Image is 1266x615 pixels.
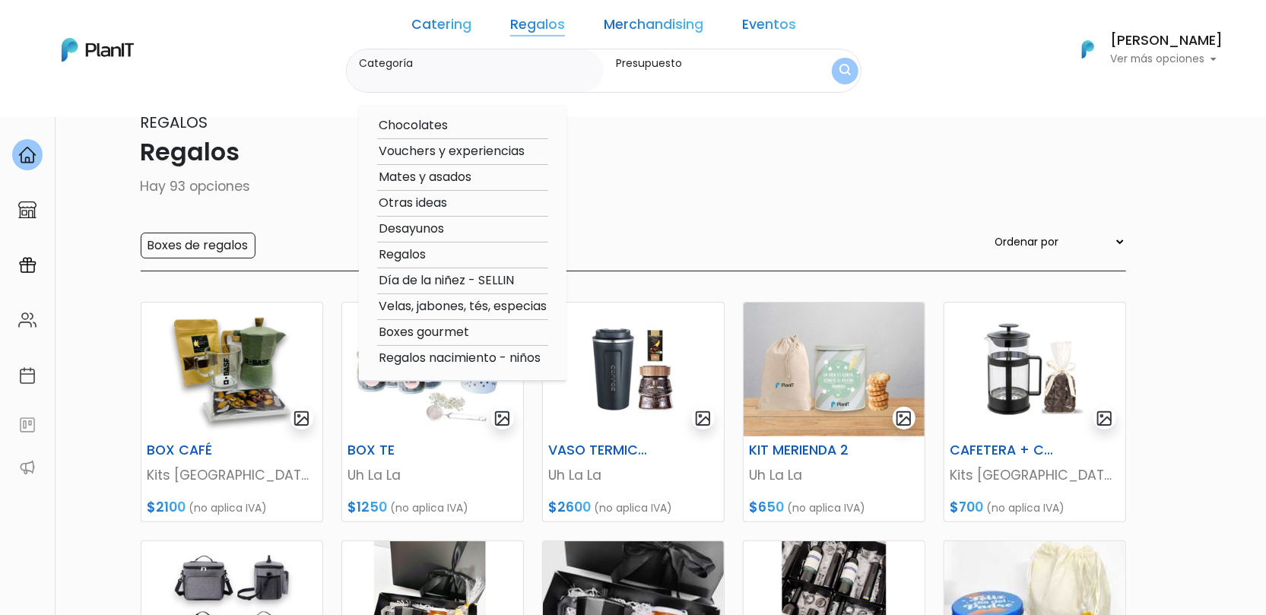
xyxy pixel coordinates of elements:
img: calendar-87d922413cdce8b2cf7b7f5f62616a5cf9e4887200fb71536465627b3292af00.svg [18,366,36,385]
span: $2600 [549,498,592,516]
p: Uh La La [549,465,718,485]
span: (no aplica IVA) [391,500,469,515]
p: Kits [GEOGRAPHIC_DATA] [950,465,1119,485]
option: Vouchers y experiencias [377,142,548,161]
span: (no aplica IVA) [189,500,268,515]
p: Regalos [141,111,1126,134]
a: Eventos [742,18,796,36]
img: campaigns-02234683943229c281be62815700db0a1741e53638e28bf9629b52c665b00959.svg [18,256,36,274]
span: $700 [950,498,984,516]
img: thumb_image-Photoroom__2_.jpg [543,303,724,436]
option: Mates y asados [377,168,548,187]
p: Ver más opciones [1111,54,1223,65]
img: thumb_2000___2000-Photoroom__49_.png [141,303,322,436]
p: Uh La La [348,465,517,485]
h6: [PERSON_NAME] [1111,34,1223,48]
img: PlanIt Logo [62,38,134,62]
h6: BOX CAFÉ [138,442,263,458]
a: gallery-light BOX TE Uh La La $1250 (no aplica IVA) [341,302,524,522]
img: gallery-light [895,410,912,427]
img: PlanIt Logo [1071,33,1105,66]
label: Presupuesto [616,55,804,71]
img: home-e721727adea9d79c4d83392d1f703f7f8bce08238fde08b1acbfd93340b81755.svg [18,146,36,164]
img: thumb_image__copia___copia_-Photoroom__2_.jpg [744,303,925,436]
img: gallery-light [1096,410,1113,427]
span: (no aplica IVA) [788,500,866,515]
label: Categoría [359,55,598,71]
option: Día de la niñez - SELLIN [377,271,548,290]
span: $1250 [348,498,388,516]
h6: KIT MERIENDA 2 [741,442,865,458]
span: $650 [750,498,785,516]
option: Regalos [377,246,548,265]
p: Kits [GEOGRAPHIC_DATA] [148,465,316,485]
p: Regalos [141,134,1126,170]
div: ¿Necesitás ayuda? [78,14,219,44]
option: Otras ideas [377,194,548,213]
button: PlanIt Logo [PERSON_NAME] Ver más opciones [1062,30,1223,69]
p: Uh La La [750,465,919,485]
img: gallery-light [293,410,310,427]
span: $2100 [148,498,186,516]
h6: CAFETERA + CHOCOLATE [941,442,1066,458]
option: Boxes gourmet [377,323,548,342]
input: Boxes de regalos [141,233,255,258]
option: Desayunos [377,220,548,239]
span: (no aplica IVA) [595,500,673,515]
a: gallery-light VASO TERMICO + CAFÉ Uh La La $2600 (no aplica IVA) [542,302,725,522]
a: Regalos [510,18,565,36]
a: gallery-light KIT MERIENDA 2 Uh La La $650 (no aplica IVA) [743,302,925,522]
a: Merchandising [604,18,703,36]
img: search_button-432b6d5273f82d61273b3651a40e1bd1b912527efae98b1b7a1b2c0702e16a8d.svg [839,64,851,78]
p: Hay 93 opciones [141,176,1126,196]
option: Regalos nacimiento - niños [377,349,548,368]
a: gallery-light CAFETERA + CHOCOLATE Kits [GEOGRAPHIC_DATA] $700 (no aplica IVA) [944,302,1126,522]
img: marketplace-4ceaa7011d94191e9ded77b95e3339b90024bf715f7c57f8cf31f2d8c509eaba.svg [18,201,36,219]
a: gallery-light BOX CAFÉ Kits [GEOGRAPHIC_DATA] $2100 (no aplica IVA) [141,302,323,522]
img: people-662611757002400ad9ed0e3c099ab2801c6687ba6c219adb57efc949bc21e19d.svg [18,311,36,329]
span: (no aplica IVA) [987,500,1065,515]
option: Velas, jabones, tés, especias [377,297,548,316]
img: gallery-light [694,410,712,427]
img: gallery-light [493,410,511,427]
h6: BOX TE [339,442,464,458]
img: partners-52edf745621dab592f3b2c58e3bca9d71375a7ef29c3b500c9f145b62cc070d4.svg [18,458,36,477]
img: feedback-78b5a0c8f98aac82b08bfc38622c3050aee476f2c9584af64705fc4e61158814.svg [18,416,36,434]
option: Chocolates [377,116,548,135]
img: thumb_C14F583B-8ACB-4322-A191-B199E8EE9A61.jpeg [944,303,1125,436]
a: Catering [411,18,471,36]
h6: VASO TERMICO + CAFÉ [540,442,665,458]
img: thumb_db9af621-3596-4823-9ee9-c90c47977cc9-Photoroom.jpg [342,303,523,436]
